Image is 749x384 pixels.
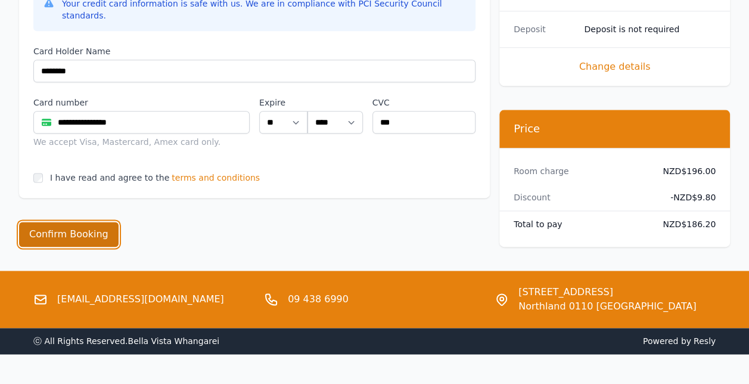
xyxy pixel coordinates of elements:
[514,191,645,203] dt: Discount
[514,218,645,230] dt: Total to pay
[19,222,119,247] button: Confirm Booking
[33,97,250,109] label: Card number
[518,299,696,314] span: Northland 0110 [GEOGRAPHIC_DATA]
[372,97,476,109] label: CVC
[518,285,696,299] span: [STREET_ADDRESS]
[259,97,307,109] label: Expire
[514,122,716,136] h3: Price
[655,165,716,177] dd: NZD$196.00
[50,173,169,182] label: I have read and agree to the
[380,335,716,347] span: Powered by
[514,165,645,177] dt: Room charge
[307,97,362,109] label: .
[584,23,716,35] dd: Deposit is not required
[172,172,260,184] span: terms and conditions
[655,218,716,230] dd: NZD$186.20
[288,292,349,306] a: 09 438 6990
[694,336,716,346] a: Resly
[33,45,475,57] label: Card Holder Name
[33,136,250,148] div: We accept Visa, Mastercard, Amex card only.
[514,23,574,35] dt: Deposit
[57,292,224,306] a: [EMAIL_ADDRESS][DOMAIN_NAME]
[514,60,716,74] span: Change details
[655,191,716,203] dd: - NZD$9.80
[33,336,219,346] span: ⓒ All Rights Reserved. Bella Vista Whangarei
